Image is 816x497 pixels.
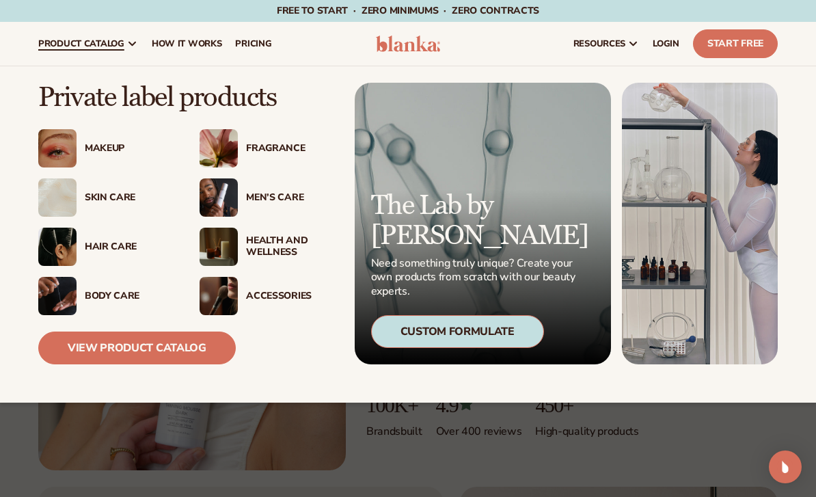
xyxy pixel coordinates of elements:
div: Open Intercom Messenger [769,451,802,483]
span: pricing [235,38,271,49]
span: product catalog [38,38,124,49]
a: Microscopic product formula. The Lab by [PERSON_NAME] Need something truly unique? Create your ow... [355,83,611,364]
span: resources [573,38,625,49]
img: logo [376,36,440,52]
p: Need something truly unique? Create your own products from scratch with our beauty experts. [371,256,595,299]
a: Cream moisturizer swatch. Skin Care [38,178,172,217]
a: Start Free [693,29,778,58]
a: Pink blooming flower. Fragrance [200,129,334,167]
img: Pink blooming flower. [200,129,238,167]
a: Male hand applying moisturizer. Body Care [38,277,172,315]
div: Makeup [85,143,172,155]
div: Men’s Care [246,192,334,204]
img: Male holding moisturizer bottle. [200,178,238,217]
a: Male holding moisturizer bottle. Men’s Care [200,178,334,217]
img: Female in lab with equipment. [622,83,778,364]
a: Candles and incense on table. Health And Wellness [200,228,334,266]
p: Private label products [38,83,334,113]
div: Skin Care [85,192,172,204]
p: The Lab by [PERSON_NAME] [371,191,595,251]
div: Health And Wellness [246,235,334,258]
img: Cream moisturizer swatch. [38,178,77,217]
a: Female with glitter eye makeup. Makeup [38,129,172,167]
div: Accessories [246,291,334,302]
a: Female hair pulled back with clips. Hair Care [38,228,172,266]
img: Candles and incense on table. [200,228,238,266]
div: Hair Care [85,241,172,253]
span: How It Works [152,38,222,49]
img: Male hand applying moisturizer. [38,277,77,315]
div: Fragrance [246,143,334,155]
img: Female with makeup brush. [200,277,238,315]
a: resources [567,22,646,66]
a: View Product Catalog [38,332,236,364]
a: LOGIN [646,22,686,66]
a: Female with makeup brush. Accessories [200,277,334,315]
img: Female with glitter eye makeup. [38,129,77,167]
div: Custom Formulate [371,315,544,348]
span: Free to start · ZERO minimums · ZERO contracts [277,4,539,17]
div: Body Care [85,291,172,302]
a: product catalog [31,22,145,66]
a: How It Works [145,22,229,66]
a: pricing [228,22,278,66]
span: LOGIN [653,38,679,49]
img: Female hair pulled back with clips. [38,228,77,266]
